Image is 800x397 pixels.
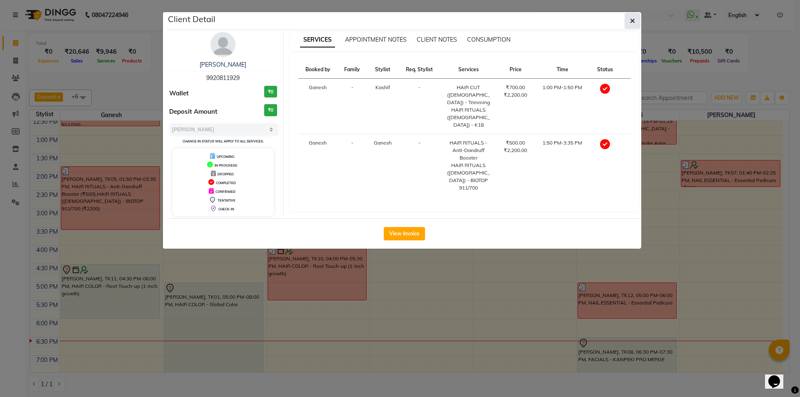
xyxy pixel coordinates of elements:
span: DROPPED [217,172,234,176]
span: COMPLETED [216,181,236,185]
div: HAIR CUT ([DEMOGRAPHIC_DATA]) - Trimming [445,84,492,106]
th: Booked by [298,61,338,79]
th: Family [337,61,367,79]
a: [PERSON_NAME] [200,61,246,68]
td: Ganesh [298,134,338,197]
h3: ₹0 [264,104,277,116]
div: ₹2,200.00 [502,147,529,154]
td: - [398,134,440,197]
span: APPOINTMENT NOTES [345,36,407,43]
span: Deposit Amount [169,107,217,117]
span: CONSUMPTION [467,36,510,43]
th: Price [497,61,534,79]
span: IN PROGRESS [215,163,237,167]
span: Ganesh [374,140,392,146]
span: 9920811929 [206,74,240,82]
span: UPCOMING [217,155,235,159]
div: HAIR RITUALS ([DEMOGRAPHIC_DATA]) - K18 [445,106,492,129]
img: avatar [210,32,235,57]
h5: Client Detail [168,13,215,25]
span: Wallet [169,89,189,98]
td: 1:00 PM-1:50 PM [534,79,590,134]
span: TENTATIVE [217,198,235,202]
div: ₹500.00 [502,139,529,147]
h3: ₹0 [264,86,277,98]
td: Ganesh [298,79,338,134]
span: SERVICES [300,32,335,47]
span: Kashif [375,84,390,90]
iframe: chat widget [765,364,792,389]
span: CLIENT NOTES [417,36,457,43]
div: ₹700.00 [502,84,529,91]
span: CHECK-IN [218,207,234,211]
span: CONFIRMED [215,190,235,194]
td: - [398,79,440,134]
button: View Invoice [384,227,425,240]
div: HAIR RITUALS ([DEMOGRAPHIC_DATA]) - BIOTOP 911/700 [445,162,492,192]
div: ₹2,200.00 [502,91,529,99]
th: Status [590,61,620,79]
th: Time [534,61,590,79]
td: - [337,79,367,134]
td: 1:50 PM-3:35 PM [534,134,590,197]
div: HAIR RITUALS - Anti-Dandruff Booster [445,139,492,162]
th: Stylist [367,61,398,79]
small: Change in status will apply to all services. [182,139,264,143]
th: Services [440,61,497,79]
td: - [337,134,367,197]
th: Req. Stylist [398,61,440,79]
